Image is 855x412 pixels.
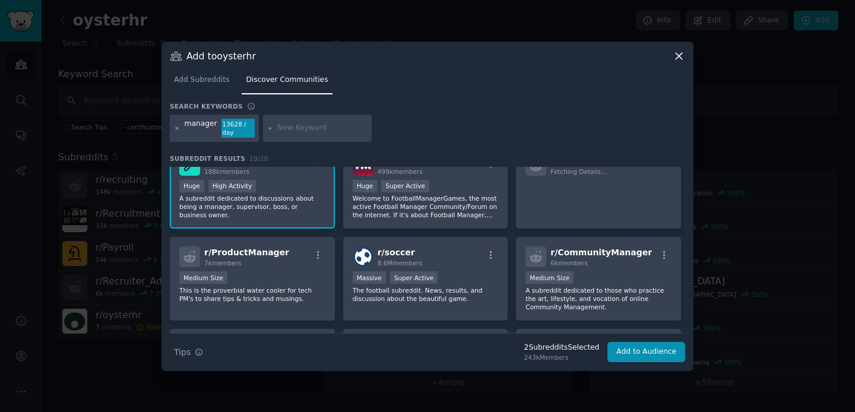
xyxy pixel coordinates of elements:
span: Add Subreddits [174,75,229,85]
span: 499k members [378,168,423,175]
p: A subreddit dedicated to discussions about being a manager, supervisor, boss, or business owner. [179,194,325,219]
h3: Add to oysterhr [186,50,256,62]
h3: Search keywords [170,102,243,110]
input: New Keyword [277,123,368,134]
div: Medium Size [525,271,574,284]
div: 2 Subreddit s Selected [524,343,600,353]
span: Discover Communities [246,75,328,85]
a: Discover Communities [242,71,332,95]
span: r/ soccer [378,248,415,257]
div: High Activity [208,180,256,192]
p: A subreddit dedicated to those who practice the art, lifestyle, and vocation of online Community ... [525,286,672,311]
span: 8.6M members [378,259,423,267]
button: Tips [170,342,207,363]
span: 19 / 20 [249,155,268,162]
img: soccer [353,246,373,267]
div: manager [185,119,217,138]
div: Huge [353,180,378,192]
span: 7k members [204,259,242,267]
span: 188k members [204,168,249,175]
a: Add Subreddits [170,71,233,95]
div: Massive [353,271,386,284]
div: Medium Size [179,271,227,284]
span: r/ ProductManager [204,248,289,257]
span: Tips [174,346,191,359]
span: Subreddit Results [170,154,245,163]
div: Super Active [381,180,429,192]
div: 243k Members [524,353,600,362]
button: Add to Audience [607,342,685,362]
p: The football subreddit. News, results, and discussion about the beautiful game. [353,286,499,303]
p: Welcome to FootballManagerGames, the most active Football Manager Community/Forum on the internet... [353,194,499,219]
span: r/ CommunityManager [550,248,652,257]
p: This is the proverbial water cooler for tech PM's to share tips & tricks and musings. [179,286,325,303]
span: Fetching Details... [550,168,606,175]
div: 13628 / day [221,119,255,138]
div: Super Active [390,271,438,284]
div: Huge [179,180,204,192]
span: 6k members [550,259,588,267]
